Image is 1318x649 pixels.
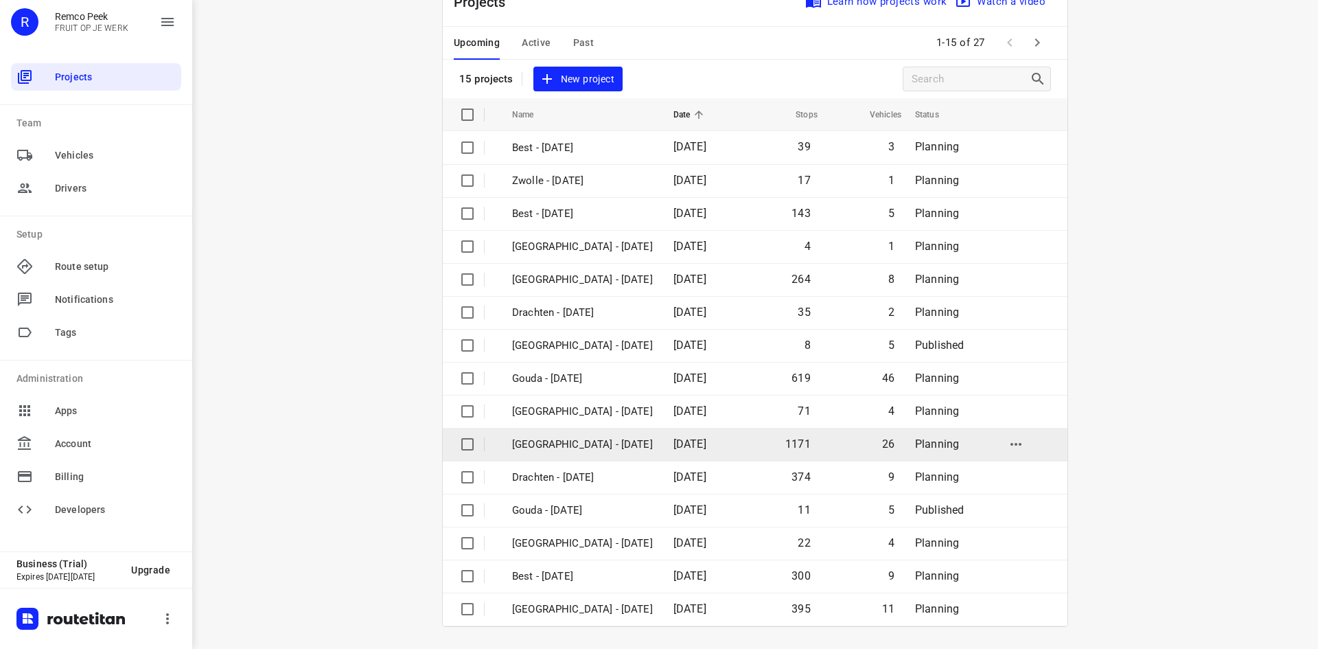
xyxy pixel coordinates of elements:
[798,174,810,187] span: 17
[791,207,811,220] span: 143
[16,572,120,582] p: Expires [DATE][DATE]
[16,372,181,386] p: Administration
[512,305,653,321] p: Drachten - Thursday
[798,306,810,319] span: 35
[791,372,811,385] span: 619
[791,602,811,615] span: 395
[915,372,959,385] span: Planning
[882,372,894,385] span: 46
[798,536,810,549] span: 22
[11,397,181,424] div: Apps
[778,106,818,123] span: Stops
[512,569,653,584] p: Best - Tuesday
[533,67,623,92] button: New project
[512,173,653,189] p: Zwolle - Friday
[915,503,964,516] span: Published
[16,116,181,130] p: Team
[11,286,181,313] div: Notifications
[673,140,706,153] span: [DATE]
[888,273,894,286] span: 8
[915,240,959,253] span: Planning
[673,503,706,516] span: [DATE]
[673,372,706,385] span: [DATE]
[673,240,706,253] span: [DATE]
[673,536,706,549] span: [DATE]
[882,437,894,451] span: 26
[915,437,959,451] span: Planning
[888,306,894,319] span: 2
[512,536,653,551] p: Antwerpen - Tuesday
[573,34,594,52] span: Past
[55,404,176,418] span: Apps
[11,496,181,523] div: Developers
[55,437,176,451] span: Account
[512,371,653,387] p: Gouda - Wednesday
[791,273,811,286] span: 264
[16,227,181,242] p: Setup
[798,405,810,418] span: 71
[673,174,706,187] span: [DATE]
[11,319,181,346] div: Tags
[512,206,653,222] p: Best - Thursday
[805,240,811,253] span: 4
[512,272,653,288] p: Zwolle - Thursday
[852,106,901,123] span: Vehicles
[512,106,552,123] span: Name
[996,29,1024,56] span: Previous Page
[915,140,959,153] span: Planning
[55,181,176,196] span: Drivers
[16,558,120,569] p: Business (Trial)
[55,11,128,22] p: Remco Peek
[11,174,181,202] div: Drivers
[522,34,551,52] span: Active
[55,70,176,84] span: Projects
[888,140,894,153] span: 3
[120,558,181,582] button: Upgrade
[11,253,181,280] div: Route setup
[915,306,959,319] span: Planning
[673,207,706,220] span: [DATE]
[11,8,38,36] div: R
[454,34,500,52] span: Upcoming
[882,602,894,615] span: 11
[512,470,653,486] p: Drachten - [DATE]
[512,140,653,156] p: Best - Friday
[798,140,810,153] span: 39
[131,565,170,576] span: Upgrade
[512,239,653,255] p: Antwerpen - Thursday
[11,463,181,490] div: Billing
[915,569,959,582] span: Planning
[55,326,176,340] span: Tags
[55,293,176,307] span: Notifications
[673,569,706,582] span: [DATE]
[798,503,810,516] span: 11
[11,430,181,457] div: Account
[673,106,708,123] span: Date
[915,339,964,352] span: Published
[55,470,176,484] span: Billing
[1024,29,1051,56] span: Next Page
[673,339,706,352] span: [DATE]
[542,71,614,88] span: New project
[915,174,959,187] span: Planning
[512,503,653,519] p: Gouda - Wednesday
[1030,71,1050,87] div: Search
[55,148,176,163] span: Vehicles
[55,23,128,33] p: FRUIT OP JE WERK
[888,240,894,253] span: 1
[888,174,894,187] span: 1
[512,338,653,354] p: Gemeente Rotterdam - Thursday
[673,602,706,615] span: [DATE]
[915,106,957,123] span: Status
[512,437,653,453] p: [GEOGRAPHIC_DATA] - [DATE]
[888,536,894,549] span: 4
[915,470,959,483] span: Planning
[11,141,181,169] div: Vehicles
[915,602,959,615] span: Planning
[915,207,959,220] span: Planning
[512,602,653,617] p: Zwolle - Tuesday
[785,437,811,451] span: 1171
[791,569,811,582] span: 300
[915,273,959,286] span: Planning
[673,273,706,286] span: [DATE]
